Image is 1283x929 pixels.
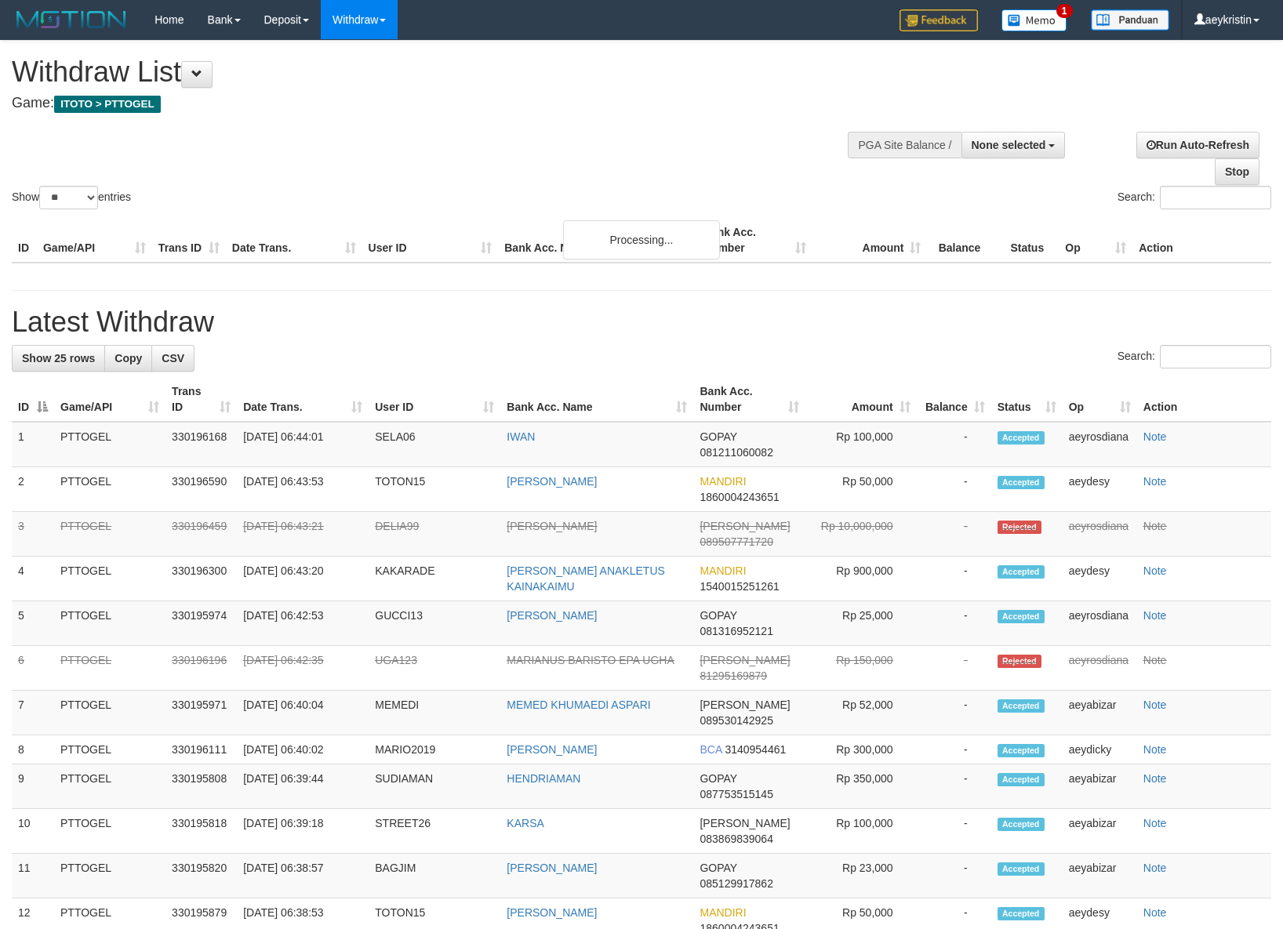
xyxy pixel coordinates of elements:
[1143,906,1167,919] a: Note
[237,377,369,422] th: Date Trans.: activate to sort column ascending
[12,186,131,209] label: Show entries
[54,557,165,601] td: PTTOGEL
[237,646,369,691] td: [DATE] 06:42:35
[369,691,500,735] td: MEMEDI
[12,218,37,263] th: ID
[12,512,54,557] td: 3
[917,764,991,809] td: -
[237,512,369,557] td: [DATE] 06:43:21
[1091,9,1169,31] img: panduan.png
[725,743,786,756] span: Copy 3140954461 to clipboard
[700,743,721,756] span: BCA
[165,601,237,646] td: 330195974
[369,557,500,601] td: KAKARADE
[700,446,772,459] span: Copy 081211060082 to clipboard
[900,9,978,31] img: Feedback.jpg
[12,8,131,31] img: MOTION_logo.png
[998,565,1045,579] span: Accepted
[700,877,772,890] span: Copy 085129917862 to clipboard
[507,699,650,711] a: MEMED KHUMAEDI ASPARI
[998,699,1045,713] span: Accepted
[507,609,597,622] a: [PERSON_NAME]
[1132,218,1271,263] th: Action
[507,520,597,532] a: [PERSON_NAME]
[1118,345,1271,368] label: Search:
[12,764,54,809] td: 9
[1160,345,1271,368] input: Search:
[151,345,194,372] a: CSV
[54,422,165,467] td: PTTOGEL
[507,817,543,829] a: KARSA
[162,352,184,365] span: CSV
[998,431,1045,445] span: Accepted
[1143,654,1167,666] a: Note
[700,535,772,548] span: Copy 089507771720 to clipboard
[1001,9,1067,31] img: Button%20Memo.svg
[1056,4,1073,18] span: 1
[507,654,674,666] a: MARIANUS BARISTO EPA UGHA
[917,512,991,557] td: -
[165,764,237,809] td: 330195808
[700,491,779,503] span: Copy 1860004243651 to clipboard
[237,764,369,809] td: [DATE] 06:39:44
[563,220,720,259] div: Processing...
[12,345,105,372] a: Show 25 rows
[917,646,991,691] td: -
[700,520,790,532] span: [PERSON_NAME]
[22,352,95,365] span: Show 25 rows
[1004,218,1059,263] th: Status
[700,564,746,577] span: MANDIRI
[369,512,500,557] td: DELIA99
[237,601,369,646] td: [DATE] 06:42:53
[998,907,1045,920] span: Accepted
[917,467,991,512] td: -
[104,345,152,372] a: Copy
[165,557,237,601] td: 330196300
[700,625,772,637] span: Copy 081316952121 to clipboard
[700,580,779,593] span: Copy 1540015251261 to clipboard
[1143,699,1167,711] a: Note
[54,735,165,764] td: PTTOGEL
[12,646,54,691] td: 6
[165,809,237,854] td: 330195818
[165,735,237,764] td: 330196111
[805,601,917,646] td: Rp 25,000
[165,646,237,691] td: 330196196
[12,467,54,512] td: 2
[1160,186,1271,209] input: Search:
[1063,557,1137,601] td: aeydesy
[1063,691,1137,735] td: aeyabizar
[165,467,237,512] td: 330196590
[805,809,917,854] td: Rp 100,000
[54,809,165,854] td: PTTOGEL
[1063,377,1137,422] th: Op: activate to sort column ascending
[369,377,500,422] th: User ID: activate to sort column ascending
[12,422,54,467] td: 1
[500,377,693,422] th: Bank Acc. Name: activate to sort column ascending
[805,735,917,764] td: Rp 300,000
[1063,601,1137,646] td: aeyrosdiana
[700,772,736,785] span: GOPAY
[1143,520,1167,532] a: Note
[700,609,736,622] span: GOPAY
[1143,430,1167,443] a: Note
[369,735,500,764] td: MARIO2019
[12,735,54,764] td: 8
[237,467,369,512] td: [DATE] 06:43:53
[805,764,917,809] td: Rp 350,000
[54,646,165,691] td: PTTOGEL
[693,377,805,422] th: Bank Acc. Number: activate to sort column ascending
[237,422,369,467] td: [DATE] 06:44:01
[812,218,928,263] th: Amount
[805,467,917,512] td: Rp 50,000
[12,56,840,88] h1: Withdraw List
[805,557,917,601] td: Rp 900,000
[917,377,991,422] th: Balance: activate to sort column ascending
[226,218,362,263] th: Date Trans.
[507,862,597,874] a: [PERSON_NAME]
[54,512,165,557] td: PTTOGEL
[12,691,54,735] td: 7
[917,809,991,854] td: -
[1137,377,1271,422] th: Action
[369,422,500,467] td: SELA06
